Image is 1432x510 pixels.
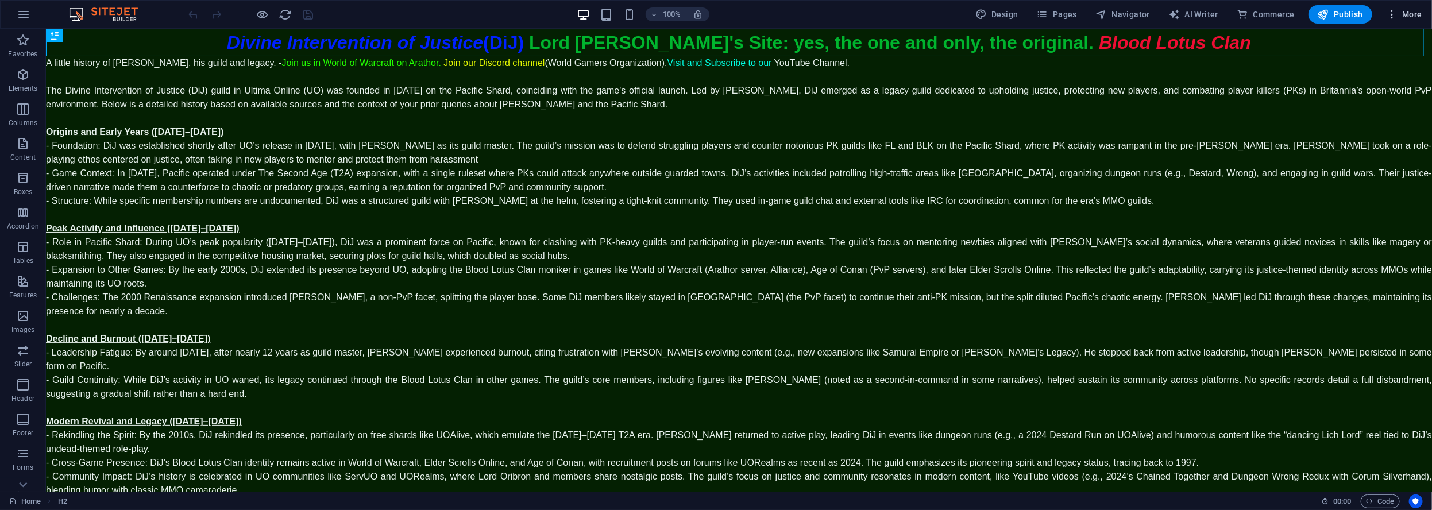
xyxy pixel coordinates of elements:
[1321,494,1352,508] h6: Session time
[1318,9,1363,20] span: Publish
[663,7,681,21] h6: 100%
[1341,497,1343,505] span: :
[8,49,37,59] p: Favorites
[9,291,37,300] p: Features
[9,494,41,508] a: Click to cancel selection. Double-click to open Pages
[1237,9,1295,20] span: Commerce
[58,494,67,508] span: Click to select. Double-click to edit
[1037,9,1077,20] span: Pages
[1381,5,1427,24] button: More
[279,7,292,21] button: reload
[58,494,67,508] nav: breadcrumb
[13,256,33,265] p: Tables
[1386,9,1422,20] span: More
[11,394,34,403] p: Header
[1032,5,1082,24] button: Pages
[693,9,703,20] i: On resize automatically adjust zoom level to fit chosen device.
[279,8,292,21] i: Reload page
[9,84,38,93] p: Elements
[1232,5,1299,24] button: Commerce
[646,7,686,21] button: 100%
[971,5,1023,24] div: Design (Ctrl+Alt+Y)
[66,7,152,21] img: Editor Logo
[14,360,32,369] p: Slider
[1366,494,1395,508] span: Code
[1309,5,1372,24] button: Publish
[975,9,1018,20] span: Design
[1333,494,1351,508] span: 00 00
[1164,5,1223,24] button: AI Writer
[1095,9,1150,20] span: Navigator
[1361,494,1400,508] button: Code
[971,5,1023,24] button: Design
[10,153,36,162] p: Content
[9,118,37,127] p: Columns
[14,187,33,196] p: Boxes
[13,463,33,472] p: Forms
[1168,9,1218,20] span: AI Writer
[256,7,269,21] button: Click here to leave preview mode and continue editing
[13,428,33,438] p: Footer
[11,325,35,334] p: Images
[1091,5,1155,24] button: Navigator
[7,222,39,231] p: Accordion
[1409,494,1423,508] button: Usercentrics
